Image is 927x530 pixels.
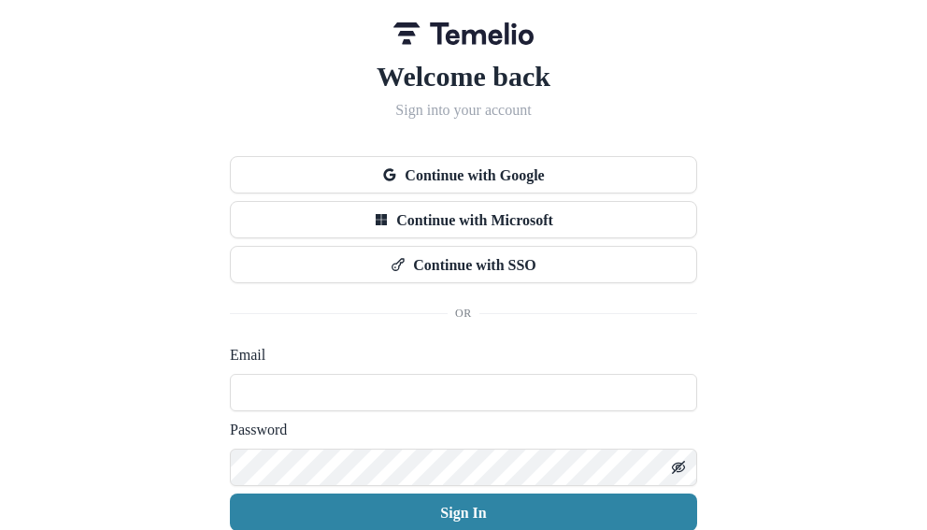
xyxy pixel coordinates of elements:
h2: Sign into your account [230,101,697,119]
button: Continue with SSO [230,246,697,283]
button: Toggle password visibility [663,452,693,482]
h1: Welcome back [230,60,697,93]
label: Email [230,344,686,366]
button: Continue with Google [230,156,697,193]
label: Password [230,419,686,441]
button: Continue with Microsoft [230,201,697,238]
img: Temelio [393,22,534,45]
